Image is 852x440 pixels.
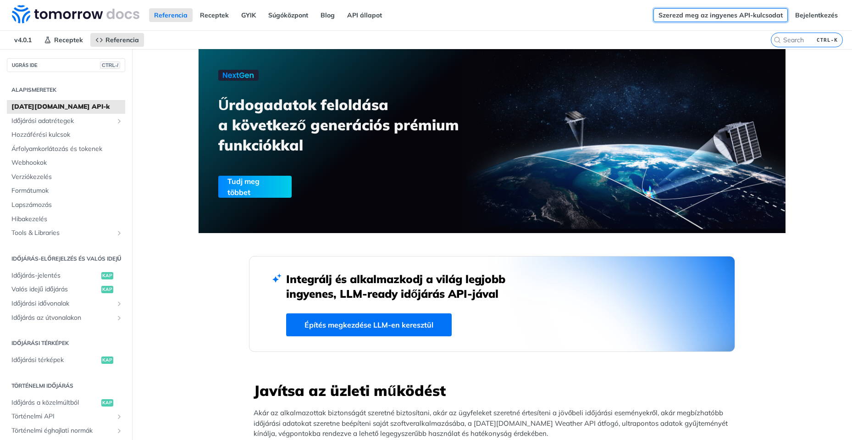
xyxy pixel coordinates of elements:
[11,86,56,93] font: Alapismeretek
[7,142,125,156] a: Árfolyamkorlátozás és tokenek
[200,11,229,19] font: Receptek
[11,412,55,420] font: Történelmi API
[116,117,123,125] button: Időjárási adatrétegek aloldalainak megjelenítése
[7,100,125,114] a: [DATE][DOMAIN_NAME] API-k
[218,95,388,114] font: Űrdogadatok feloldása
[11,255,121,262] font: Időjárás-előrejelzés és valós idejű
[102,400,112,406] font: kap
[11,340,69,346] font: Időjárási térképek
[268,11,308,19] font: Súgóközpont
[315,8,340,22] a: Blog
[7,212,125,226] a: Hibakezelés
[236,8,261,22] a: GYIK
[11,145,102,153] font: Árfolyamkorlátozás és tokenek
[7,198,125,212] a: Lapszámozás
[11,173,52,181] font: Verziókezelés
[11,356,64,364] font: Időjárási térképek
[116,300,123,307] button: Időjárási idővonalak aloldalainak megjelenítése
[11,201,52,209] font: Lapszámozás
[11,102,110,111] font: [DATE][DOMAIN_NAME] API-k
[116,413,123,420] button: Aloldalak megjelenítése a Történelmi API-hoz
[790,8,843,22] a: Bejelentkezés
[227,177,260,197] font: Tudj meg többet
[12,63,38,68] font: UGRÁS IDE
[254,381,446,400] font: Javítsa az üzleti működést
[7,311,125,325] a: Időjárás az útvonalakonAz Útvonalak időjárása aloldalainak megjelenítése
[11,130,70,139] font: Hozzáférési kulcsok
[653,8,788,22] a: Szerezd meg az ingyenes API-kulcsodat
[7,410,125,423] a: Történelmi APIAloldalak megjelenítése a Történelmi API-hoz
[12,5,139,23] img: Tomorrow.io Időjárás API dokumentáció
[102,357,112,363] font: kap
[11,215,47,223] font: Hibakezelés
[7,353,125,367] a: Időjárási térképekkap
[11,271,61,279] font: Időjárás-jelentés
[11,398,79,407] font: Időjárás a közelmúltból
[342,8,387,22] a: API állapot
[218,116,459,154] font: a következő generációs prémium funkciókkal
[304,320,433,329] font: Építés megkezdése LLM-en keresztül
[286,313,452,336] a: Építés megkezdése LLM-en keresztül
[11,382,73,389] font: Történelmi időjárás
[116,427,123,434] button: Aloldalak megjelenítése a Történelmi éghajlati normálértékekhez
[7,396,125,410] a: Időjárás a közelmúltbólkap
[7,424,125,438] a: Történelmi éghajlati normákAloldalak megjelenítése a Történelmi éghajlati normálértékekhez
[7,283,125,296] a: Valós idejű időjáráskap
[154,11,188,19] font: Referencia
[7,170,125,184] a: Verziókezelés
[14,36,32,44] font: v4.0.1
[11,228,113,238] span: Tools & Libraries
[218,176,445,198] a: Tudj meg többet
[149,8,193,22] a: Referencia
[11,285,68,293] font: Valós idejű időjárás
[263,8,313,22] a: Súgóközpont
[116,314,123,322] button: Az Útvonalak időjárása aloldalainak megjelenítése
[39,33,88,47] a: Receptek
[11,299,69,307] font: Időjárási idővonalak
[11,186,49,195] font: Formátumok
[286,272,505,301] font: Integrálj és alkalmazkodj a világ legjobb ingyenes, LLM-ready időjárás API-jával
[814,35,840,45] kbd: CTRL-K
[102,273,112,278] font: kap
[321,11,335,19] font: Blog
[795,11,838,19] font: Bejelentkezés
[347,11,382,19] font: API állapot
[7,184,125,198] a: Formátumok
[241,11,256,19] font: GYIK
[11,313,81,322] font: Időjárás az útvonalakon
[100,61,120,69] span: CTRL-/
[102,286,112,292] font: kap
[195,8,234,22] a: Receptek
[7,58,125,72] button: UGRÁS IDECTRL-/
[7,128,125,142] a: Hozzáférési kulcsok
[7,156,125,170] a: Webhookok
[7,269,125,283] a: Időjárás-jelentéskap
[105,36,139,44] font: Referencia
[7,226,125,240] a: Tools & LibrariesShow subpages for Tools & Libraries
[11,158,47,167] font: Webhookok
[658,11,783,19] font: Szerezd meg az ingyenes API-kulcsodat
[54,36,83,44] font: Receptek
[11,426,93,434] font: Történelmi éghajlati normák
[774,36,781,44] svg: Search
[7,297,125,311] a: Időjárási idővonalakIdőjárási idővonalak aloldalainak megjelenítése
[90,33,144,47] a: Referencia
[116,229,123,237] button: Show subpages for Tools & Libraries
[7,114,125,128] a: Időjárási adatrétegekIdőjárási adatrétegek aloldalainak megjelenítése
[11,117,74,125] font: Időjárási adatrétegek
[254,408,728,438] font: Akár az alkalmazottak biztonságát szeretné biztosítani, akár az ügyfeleket szeretné értesíteni a ...
[218,70,259,81] img: Következő generáció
